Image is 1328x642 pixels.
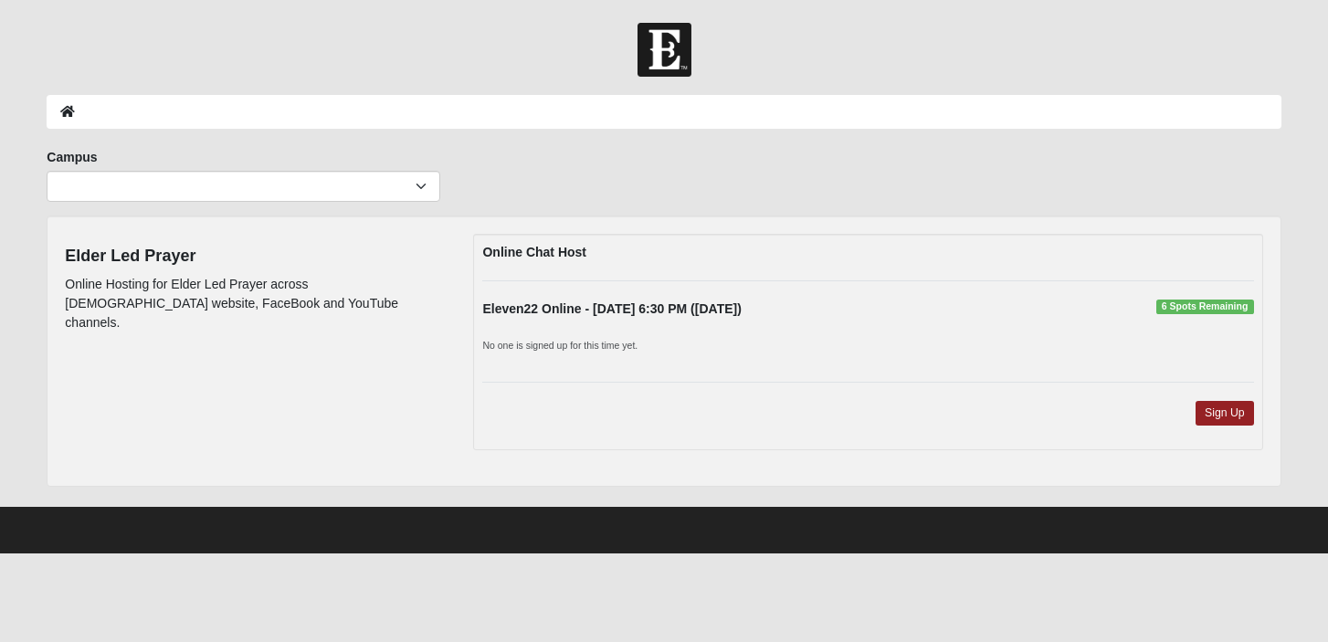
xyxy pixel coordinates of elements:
strong: Online Chat Host [482,245,586,259]
small: No one is signed up for this time yet. [482,340,638,351]
strong: Eleven22 Online - [DATE] 6:30 PM ([DATE]) [482,301,741,316]
img: Church of Eleven22 Logo [638,23,691,77]
span: 6 Spots Remaining [1156,300,1254,314]
h4: Elder Led Prayer [65,247,446,267]
label: Campus [47,148,97,166]
p: Online Hosting for Elder Led Prayer across [DEMOGRAPHIC_DATA] website, FaceBook and YouTube chann... [65,275,446,332]
a: Sign Up [1196,401,1254,426]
